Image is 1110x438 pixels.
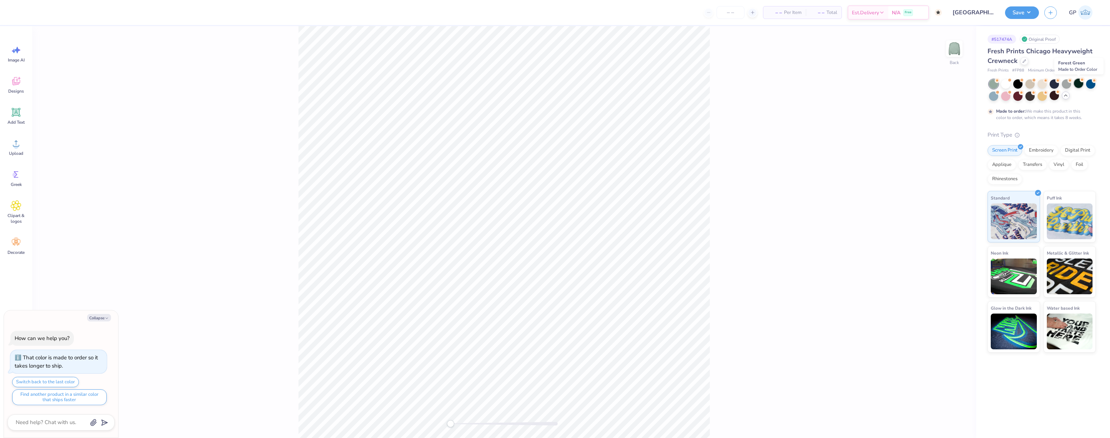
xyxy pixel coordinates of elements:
div: Accessibility label [447,420,454,427]
img: Neon Ink [991,259,1037,294]
div: That color is made to order so it takes longer to ship. [15,354,98,369]
img: Back [947,41,961,56]
span: Neon Ink [991,249,1008,257]
img: Germaine Penalosa [1078,5,1093,20]
div: Vinyl [1049,159,1069,170]
div: Foil [1071,159,1088,170]
span: Clipart & logos [4,213,28,224]
img: Standard [991,203,1037,239]
div: Applique [988,159,1016,170]
input: Untitled Design [947,5,1000,20]
a: GP [1066,5,1096,20]
span: Upload [9,151,23,156]
span: – – [810,9,824,16]
span: Glow in the Dark Ink [991,304,1031,312]
span: Decorate [7,250,25,255]
button: Switch back to the last color [12,377,79,387]
div: Back [950,59,959,66]
div: We make this product in this color to order, which means it takes 8 weeks. [996,108,1084,121]
img: Puff Ink [1047,203,1093,239]
span: Fresh Prints Chicago Heavyweight Crewneck [988,47,1093,65]
span: Standard [991,194,1010,202]
span: GP [1069,9,1076,17]
span: N/A [892,9,900,16]
span: Water based Ink [1047,304,1080,312]
span: Metallic & Glitter Ink [1047,249,1089,257]
span: # FP88 [1012,68,1024,74]
span: – – [768,9,782,16]
span: Free [905,10,911,15]
img: Water based Ink [1047,314,1093,349]
div: Rhinestones [988,174,1022,184]
img: Glow in the Dark Ink [991,314,1037,349]
div: Original Proof [1020,35,1060,44]
div: Screen Print [988,145,1022,156]
input: – – [717,6,744,19]
div: Forest Green [1054,58,1104,74]
span: Est. Delivery [852,9,879,16]
img: Metallic & Glitter Ink [1047,259,1093,294]
strong: Made to order: [996,108,1026,114]
button: Find another product in a similar color that ships faster [12,389,107,405]
div: Digital Print [1060,145,1095,156]
span: Minimum Order: 50 + [1028,68,1064,74]
span: Per Item [784,9,802,16]
span: Made to Order Color [1058,67,1097,72]
button: Collapse [87,314,111,321]
div: Embroidery [1024,145,1058,156]
span: Total [827,9,837,16]
div: Print Type [988,131,1096,139]
span: Image AI [8,57,25,63]
span: Fresh Prints [988,68,1009,74]
div: How can we help you? [15,335,70,342]
div: Transfers [1018,159,1047,170]
span: Puff Ink [1047,194,1062,202]
button: Save [1005,6,1039,19]
span: Add Text [7,119,25,125]
span: Designs [8,88,24,94]
div: # 517474A [988,35,1016,44]
span: Greek [11,182,22,187]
